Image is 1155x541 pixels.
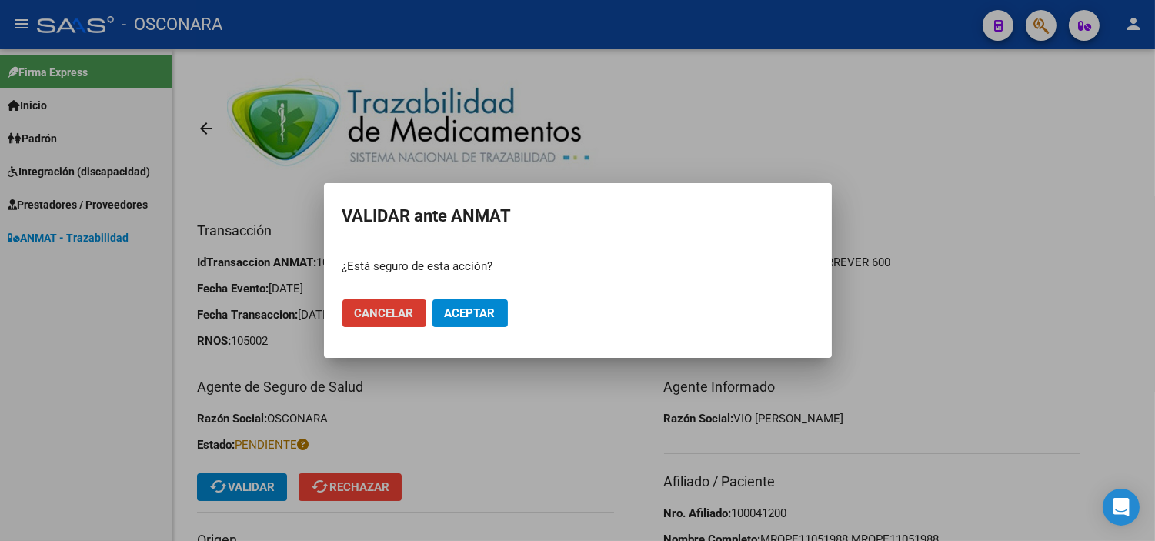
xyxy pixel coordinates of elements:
[1103,489,1140,526] div: Open Intercom Messenger
[355,306,414,320] span: Cancelar
[445,306,496,320] span: Aceptar
[432,299,508,327] button: Aceptar
[342,299,426,327] button: Cancelar
[342,202,813,231] h2: VALIDAR ante ANMAT
[342,258,813,276] p: ¿Está seguro de esta acción?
